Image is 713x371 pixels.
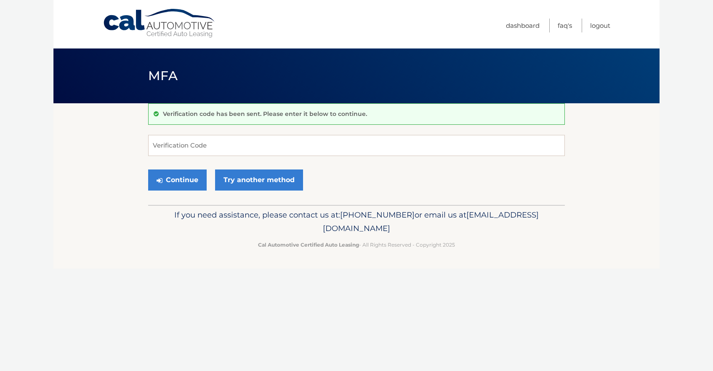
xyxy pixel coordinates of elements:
p: - All Rights Reserved - Copyright 2025 [154,240,559,249]
p: If you need assistance, please contact us at: or email us at [154,208,559,235]
a: Try another method [215,169,303,191]
a: FAQ's [558,19,572,32]
strong: Cal Automotive Certified Auto Leasing [258,242,359,248]
input: Verification Code [148,135,565,156]
span: [EMAIL_ADDRESS][DOMAIN_NAME] [323,210,539,233]
span: [PHONE_NUMBER] [340,210,415,220]
a: Logout [590,19,610,32]
button: Continue [148,169,207,191]
a: Dashboard [506,19,540,32]
span: MFA [148,68,178,83]
a: Cal Automotive [103,8,216,38]
p: Verification code has been sent. Please enter it below to continue. [163,110,367,118]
